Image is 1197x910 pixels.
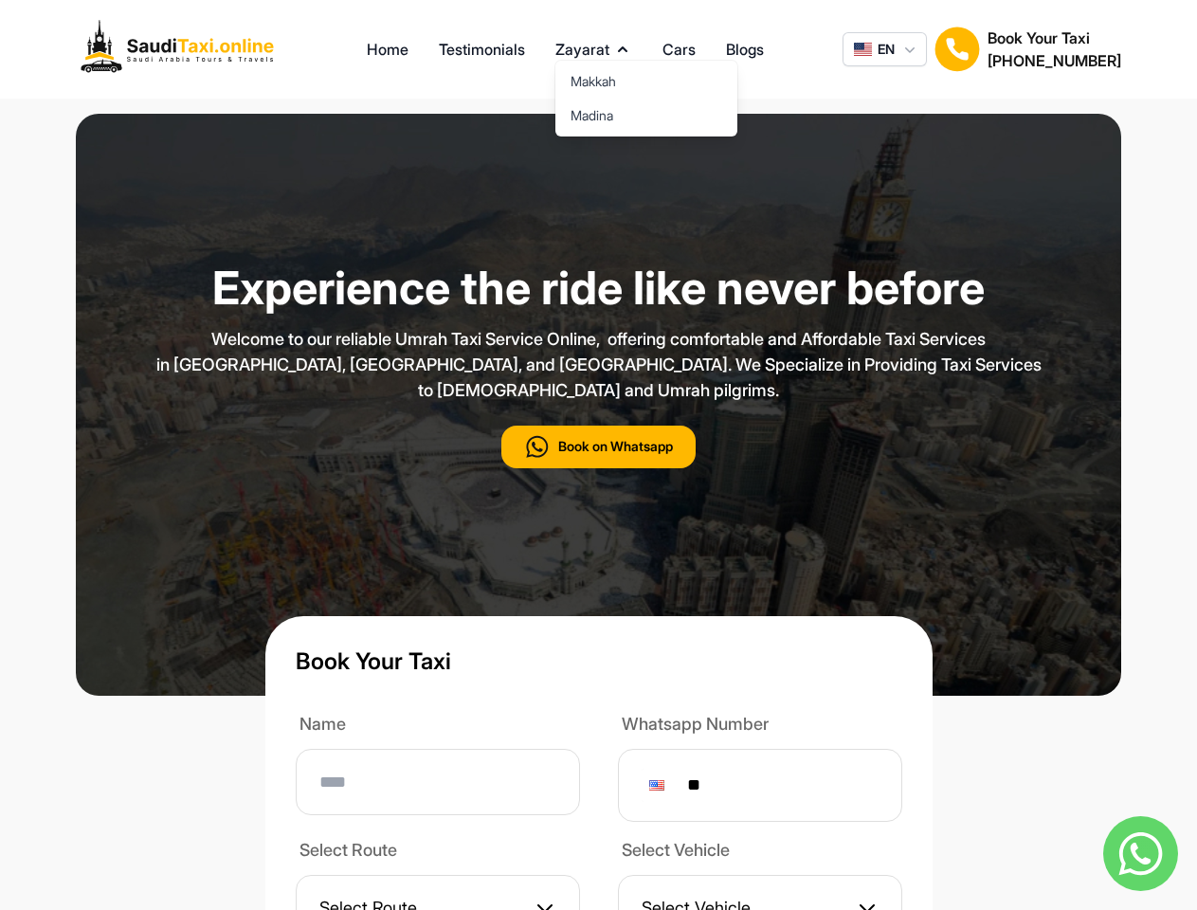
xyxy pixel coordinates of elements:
[988,27,1121,72] div: Book Your Taxi
[555,38,632,61] button: Zayarat
[618,711,902,741] label: Whatsapp Number
[843,32,927,66] button: EN
[125,265,1073,311] h1: Experience the ride like never before
[934,27,980,72] img: Book Your Taxi
[296,837,580,867] label: Select Route
[125,326,1073,403] p: Welcome to our reliable Umrah Taxi Service Online, offering comfortable and Affordable Taxi Servi...
[367,38,408,61] a: Home
[439,38,525,61] a: Testimonials
[501,426,696,468] button: Book on Whatsapp
[642,769,678,802] div: United States: + 1
[988,49,1121,72] h2: [PHONE_NUMBER]
[726,38,764,61] a: Blogs
[662,38,696,61] a: Cars
[988,27,1121,49] h1: Book Your Taxi
[618,837,902,867] label: Select Vehicle
[296,711,580,741] label: Name
[296,646,902,677] h1: Book Your Taxi
[555,64,737,99] a: Makkah
[555,99,737,133] a: Madina
[76,15,288,83] img: Logo
[524,433,551,461] img: call
[1103,816,1178,891] img: whatsapp
[878,40,895,59] span: EN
